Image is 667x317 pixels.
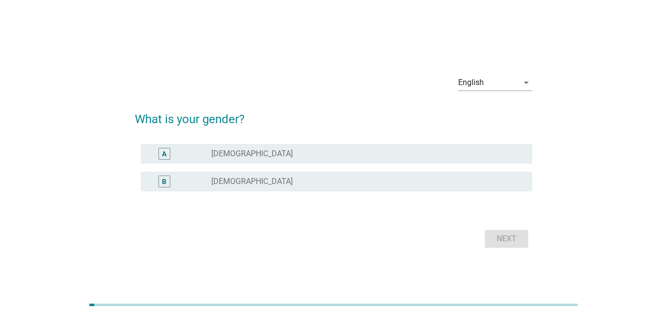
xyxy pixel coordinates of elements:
[162,148,166,159] div: A
[211,177,293,186] label: [DEMOGRAPHIC_DATA]
[520,77,532,89] i: arrow_drop_down
[135,100,532,128] h2: What is your gender?
[162,176,166,186] div: B
[211,149,293,159] label: [DEMOGRAPHIC_DATA]
[458,78,484,87] div: English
